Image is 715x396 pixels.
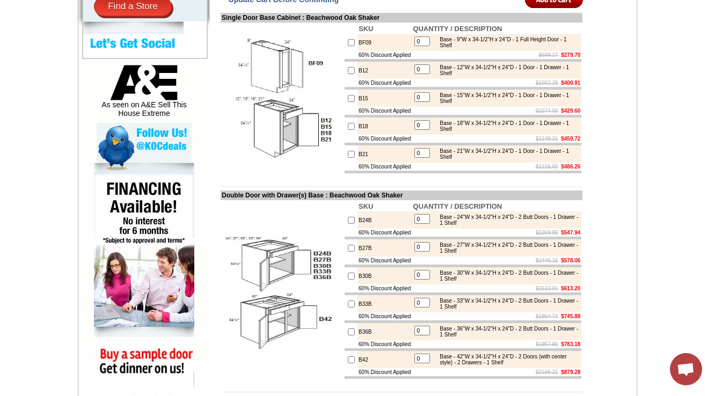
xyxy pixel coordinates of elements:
div: Base - 24"W x 34-1/2"H x 24"D - 2 Butt Doors - 1 Drawer - 1 Shelf [434,214,579,226]
b: $400.91 [561,80,580,86]
td: 60% Discount Applied [357,340,412,348]
td: B42 [357,351,412,368]
td: 60% Discount Applied [357,79,412,87]
s: $1074.00 [536,108,558,114]
td: 60% Discount Applied [357,135,412,143]
div: Base - 12"W x 34-1/2"H x 24"D - 1 Door - 1 Drawer - 1 Shelf [434,64,579,76]
s: $2198.21 [536,369,558,375]
img: spacer.gif [125,30,126,31]
td: Bellmonte Maple [155,49,183,60]
td: B33B [357,295,412,312]
s: $1445.15 [536,258,558,263]
td: B24B [357,211,412,229]
td: Alabaster Shaker [29,49,56,60]
b: QUANTITY / DESCRIPTION [413,25,502,33]
div: Base - 30"W x 34-1/2"H x 24"D - 2 Butt Doors - 1 Drawer - 1 Shelf [434,270,579,282]
td: B30B [357,267,412,284]
s: $1215.65 [536,164,558,170]
b: $459.72 [561,136,580,142]
div: Base - 9"W x 34-1/2"H x 24"D - 1 Full Height Door - 1 Shelf [434,36,579,48]
b: $745.88 [561,313,580,319]
td: Baycreek Gray [126,49,154,60]
div: Base - 33"W x 34-1/2"H x 24"D - 2 Butt Doors - 1 Drawer - 1 Shelf [434,298,579,310]
b: SKU [359,202,373,210]
div: Base - 18"W x 34-1/2"H x 24"D - 1 Door - 1 Drawer - 1 Shelf [434,120,579,132]
s: $1149.31 [536,136,558,142]
td: BF09 [357,34,412,51]
td: B12 [357,62,412,79]
b: $279.70 [561,52,580,58]
s: $1002.28 [536,80,558,86]
td: B18 [357,118,412,135]
td: 60% Discount Applied [357,107,412,115]
b: SKU [359,25,373,33]
div: Base - 21"W x 34-1/2"H x 24"D - 1 Door - 1 Drawer - 1 Shelf [434,148,579,160]
td: [PERSON_NAME] Yellow Walnut [58,49,91,61]
img: spacer.gif [91,30,92,31]
img: Double Door with Drawer(s) Base [222,230,342,350]
div: Base - 27"W x 34-1/2"H x 24"D - 2 Butt Doors - 1 Drawer - 1 Shelf [434,242,579,254]
td: B15 [357,90,412,107]
td: [PERSON_NAME] Blue Shaker [184,49,217,61]
div: Base - 42"W x 34-1/2"H x 24"D - 2 Doors (with center style) - 2 Drawers - 1 Shelf [434,354,579,365]
td: Single Door Base Cabinet : Beachwood Oak Shaker [221,13,582,23]
div: Open chat [670,353,702,385]
td: [PERSON_NAME] White Shaker [92,49,125,61]
td: 60% Discount Applied [357,229,412,237]
s: $1369.85 [536,230,558,236]
td: B27B [357,239,412,256]
img: spacer.gif [183,30,184,31]
body: Alpha channel not supported: images/WDC2412_JSI_1.4.jpg.png [4,4,108,33]
td: 60% Discount Applied [357,163,412,171]
td: Double Door with Drawer(s) Base : Beachwood Oak Shaker [221,190,582,200]
img: spacer.gif [27,30,29,31]
b: $613.20 [561,285,580,291]
b: $578.06 [561,258,580,263]
b: $783.18 [561,341,580,347]
s: $699.27 [539,52,558,58]
img: spacer.gif [56,30,58,31]
b: FPDF error: [4,4,50,13]
td: 60% Discount Applied [357,312,412,320]
b: $547.94 [561,230,580,236]
div: As seen on A&E Sell This House Extreme [97,65,192,123]
div: Base - 36"W x 34-1/2"H x 24"D - 2 Butt Doors - 1 Drawer - 1 Shelf [434,326,579,338]
img: Single Door Base Cabinet [222,38,342,159]
td: 60% Discount Applied [357,368,412,376]
b: $879.28 [561,369,580,375]
td: 60% Discount Applied [357,51,412,59]
td: 60% Discount Applied [357,256,412,265]
s: $1957.95 [536,341,558,347]
s: $1864.72 [536,313,558,319]
div: Base - 15"W x 34-1/2"H x 24"D - 1 Door - 1 Drawer - 1 Shelf [434,92,579,104]
img: spacer.gif [154,30,155,31]
td: 60% Discount Applied [357,284,412,292]
b: $486.26 [561,164,580,170]
b: QUANTITY / DESCRIPTION [413,202,502,210]
b: $429.60 [561,108,580,114]
s: $1533.01 [536,285,558,291]
td: B36B [357,323,412,340]
td: B21 [357,145,412,163]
